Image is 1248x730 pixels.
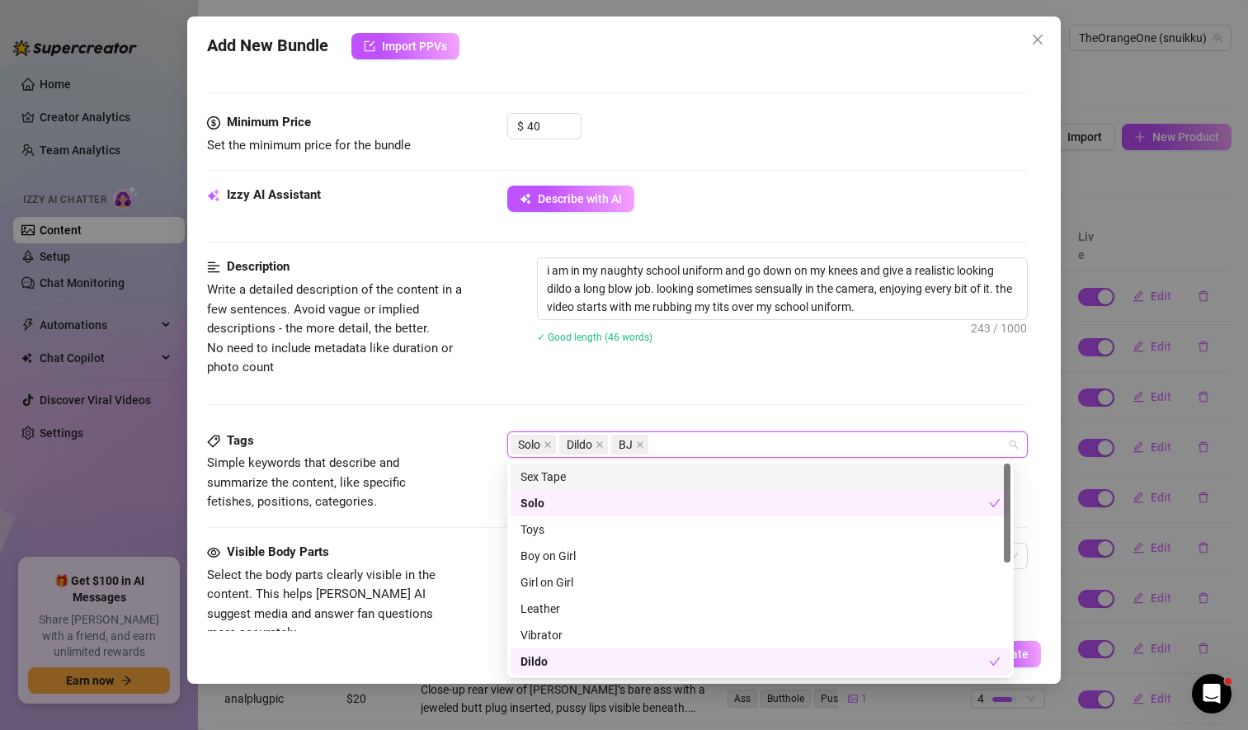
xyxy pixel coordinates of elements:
div: Leather [520,600,1001,618]
span: Dildo [559,435,608,454]
div: Boy on Girl [520,547,1001,565]
span: BJ [619,436,633,454]
div: Solo [520,494,989,512]
span: check [989,656,1001,667]
div: Dildo [520,652,989,671]
button: Import PPVs [351,33,459,59]
strong: Izzy AI Assistant [227,187,321,202]
span: Describe with AI [538,192,622,205]
div: Toys [511,516,1010,543]
div: Leather [511,596,1010,622]
div: Vibrator [511,622,1010,648]
div: Girl on Girl [520,573,1001,591]
span: close [544,440,552,449]
strong: Tags [227,433,254,448]
button: Close [1024,26,1051,53]
div: Sex Tape [520,468,1001,486]
span: align-left [207,257,220,277]
div: Solo [511,490,1010,516]
textarea: i am in my naughty school uniform and go down on my knees and give a realistic looking dildo a lo... [538,258,1027,319]
strong: Visible Body Parts [227,544,329,559]
span: import [364,40,375,52]
iframe: Intercom live chat [1192,674,1232,714]
span: Dildo [567,436,592,454]
div: Sex Tape [511,464,1010,490]
span: close [636,440,644,449]
span: close [1031,33,1044,46]
span: Close [1024,33,1051,46]
span: check [989,497,1001,509]
span: eye [207,546,220,559]
strong: Minimum Price [227,115,311,130]
span: Add New Bundle [207,33,328,59]
span: BJ [611,435,648,454]
div: Dildo [511,648,1010,675]
span: Select the body parts clearly visible in the content. This helps [PERSON_NAME] AI suggest media a... [207,568,436,641]
div: Toys [520,520,1001,539]
span: Set the minimum price for the bundle [207,138,411,153]
span: Simple keywords that describe and summarize the content, like specific fetishes, positions, categ... [207,455,406,509]
div: Girl on Girl [511,569,1010,596]
span: tag [207,435,220,448]
span: Solo [518,436,540,454]
span: Write a detailed description of the content in a few sentences. Avoid vague or implied descriptio... [207,282,462,374]
button: Describe with AI [507,186,634,212]
strong: Description [227,259,290,274]
div: Boy on Girl [511,543,1010,569]
span: Import PPVs [382,40,447,53]
span: dollar [207,113,220,133]
span: ✓ Good length (46 words) [537,332,652,343]
div: Vibrator [520,626,1001,644]
span: close [596,440,604,449]
span: Solo [511,435,556,454]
